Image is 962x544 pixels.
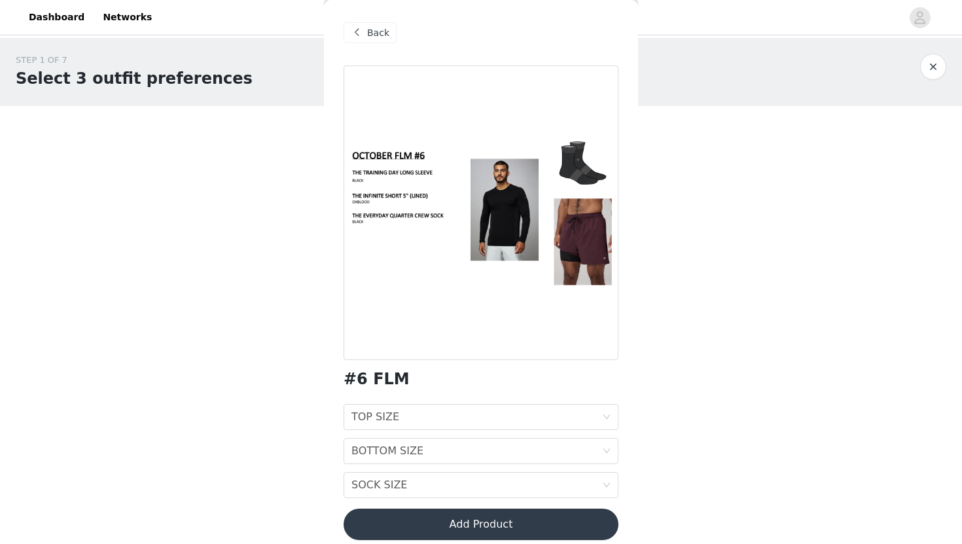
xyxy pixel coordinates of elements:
i: icon: down [603,413,611,422]
a: Networks [95,3,160,32]
div: SOCK SIZE [351,473,407,498]
div: STEP 1 OF 7 [16,54,253,67]
a: Dashboard [21,3,92,32]
i: icon: down [603,481,611,490]
h1: #6 FLM [344,371,410,388]
span: Back [367,26,389,40]
i: icon: down [603,447,611,456]
div: avatar [914,7,926,28]
div: TOP SIZE [351,405,399,429]
button: Add Product [344,509,618,540]
h1: Select 3 outfit preferences [16,67,253,90]
div: BOTTOM SIZE [351,439,423,463]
